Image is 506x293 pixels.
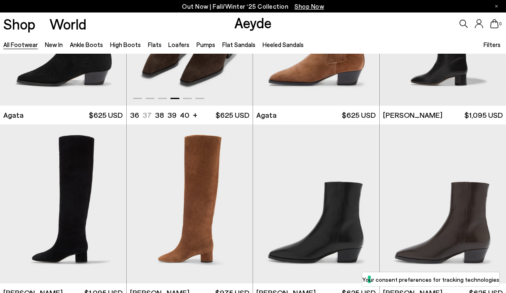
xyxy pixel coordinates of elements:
a: 0 [490,19,499,28]
span: $625 USD [89,110,123,120]
p: Out Now | Fall/Winter ‘25 Collection [182,1,324,12]
button: Your consent preferences for tracking technologies [362,272,499,286]
a: 36 37 38 39 40 + $625 USD [127,106,253,124]
span: 0 [499,22,503,26]
span: $625 USD [216,110,249,120]
label: Your consent preferences for tracking technologies [362,275,499,284]
a: Heeled Sandals [263,41,304,48]
li: 36 [130,110,139,120]
span: $625 USD [342,110,376,120]
a: Flats [148,41,162,48]
span: Agata [256,110,277,120]
li: 38 [155,110,164,120]
span: Agata [3,110,24,120]
a: Next slide Previous slide [253,124,379,283]
li: 39 [167,110,177,120]
img: Baba Pointed Cowboy Boots [253,124,379,283]
a: Shop [3,17,35,31]
span: $1,095 USD [464,110,503,120]
a: Agata $625 USD [253,106,379,124]
span: Filters [484,41,501,48]
a: Loafers [168,41,189,48]
div: 1 / 6 [253,124,379,283]
a: All Footwear [3,41,38,48]
a: World [49,17,86,31]
a: Pumps [197,41,215,48]
a: Ankle Boots [70,41,103,48]
a: Flat Sandals [222,41,255,48]
ul: variant [130,110,187,120]
img: Willa Suede Knee-High Boots [127,124,253,283]
a: High Boots [110,41,141,48]
a: Aeyde [234,14,272,31]
span: [PERSON_NAME] [383,110,442,120]
span: Navigate to /collections/new-in [295,2,324,10]
a: New In [45,41,63,48]
li: 40 [180,110,189,120]
li: + [193,109,197,120]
